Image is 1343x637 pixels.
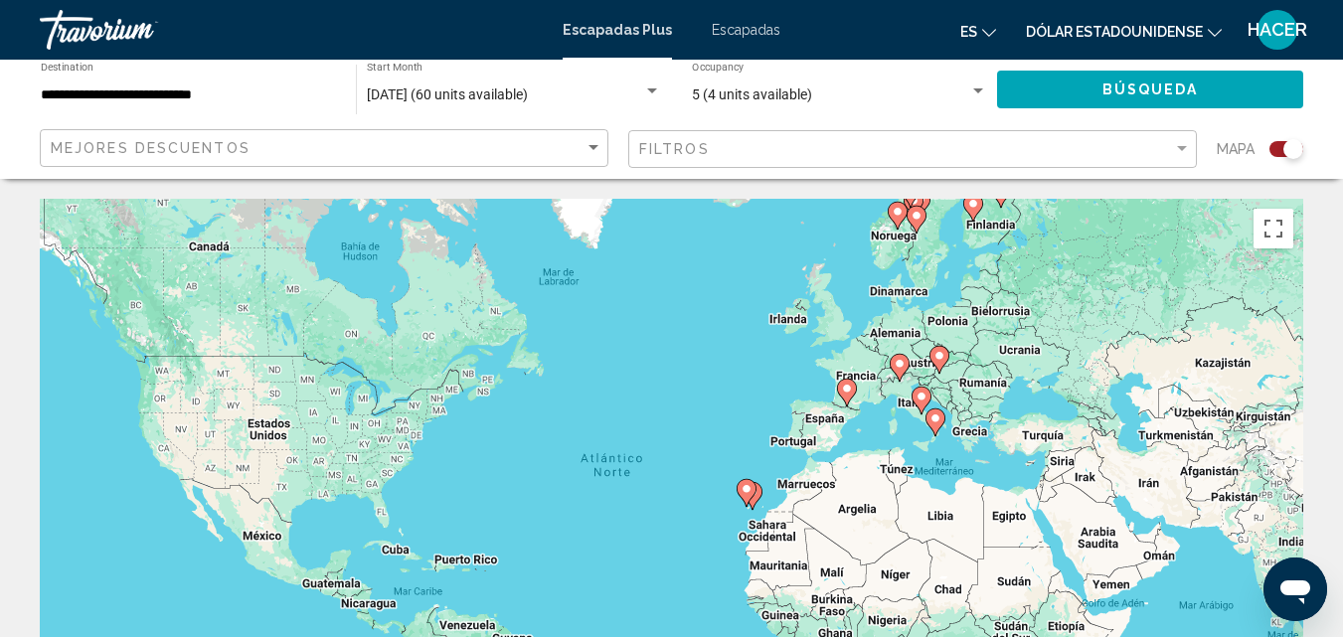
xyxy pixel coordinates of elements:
[1026,24,1203,40] font: Dólar estadounidense
[997,71,1303,107] button: Búsqueda
[1254,209,1293,248] button: Cambiar a la vista en pantalla completa
[1252,9,1303,51] button: Menú de usuario
[40,10,543,50] a: Travorium
[563,22,672,38] a: Escapadas Plus
[1217,135,1255,163] span: Mapa
[712,22,780,38] a: Escapadas
[960,17,996,46] button: Cambiar idioma
[692,86,812,102] span: 5 (4 units available)
[1248,19,1307,40] font: HACER
[51,140,251,156] span: Mejores descuentos
[639,141,710,157] span: Filtros
[1102,82,1199,98] span: Búsqueda
[960,24,977,40] font: es
[367,86,528,102] span: [DATE] (60 units available)
[1026,17,1222,46] button: Cambiar moneda
[628,129,1197,170] button: Filter
[51,140,602,157] mat-select: Sort by
[1263,557,1327,621] iframe: Botón para iniciar la ventana de mensajería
